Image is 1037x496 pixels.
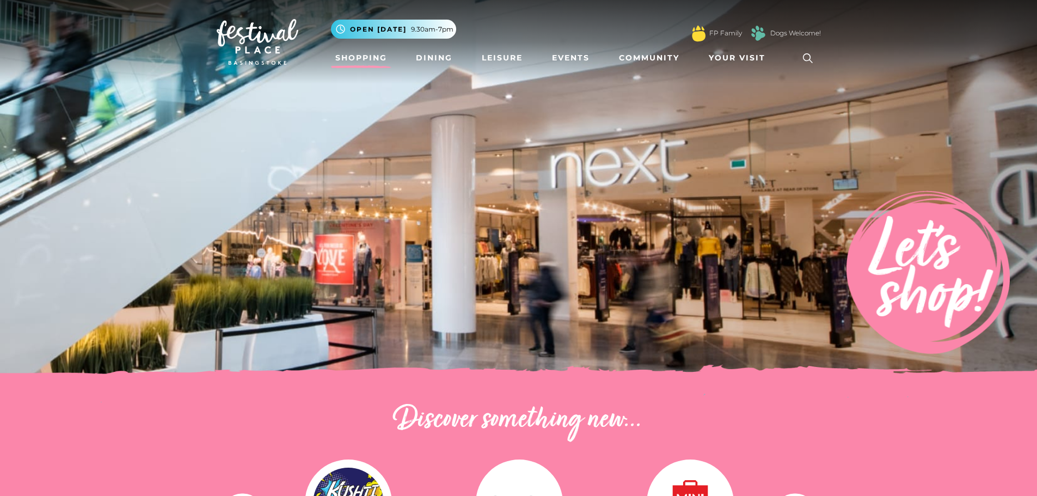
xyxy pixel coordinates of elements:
[615,48,684,68] a: Community
[548,48,594,68] a: Events
[331,48,391,68] a: Shopping
[412,48,457,68] a: Dining
[350,25,407,34] span: Open [DATE]
[411,25,453,34] span: 9.30am-7pm
[477,48,527,68] a: Leisure
[217,403,821,438] h2: Discover something new...
[770,28,821,38] a: Dogs Welcome!
[217,19,298,65] img: Festival Place Logo
[709,28,742,38] a: FP Family
[704,48,775,68] a: Your Visit
[331,20,456,39] button: Open [DATE] 9.30am-7pm
[709,52,765,64] span: Your Visit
